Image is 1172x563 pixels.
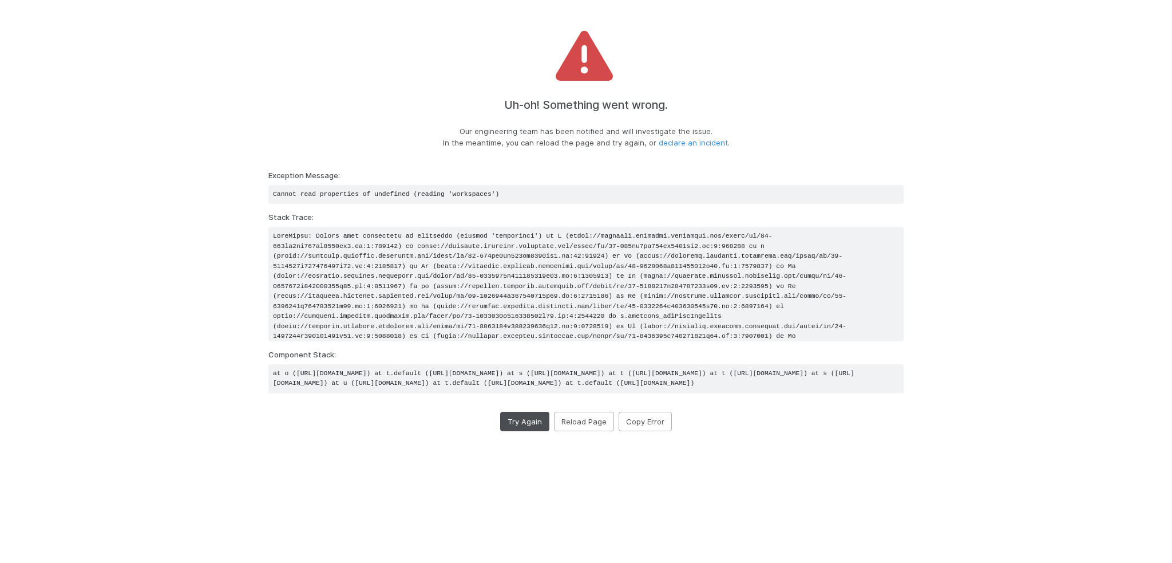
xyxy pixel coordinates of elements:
[504,99,668,112] h4: Uh-oh! Something went wrong.
[268,351,904,360] h6: Component Stack:
[268,213,904,222] h6: Stack Trace:
[500,412,549,431] button: Try Again
[659,138,728,147] a: declare an incident
[268,227,904,341] pre: LoreMipsu: Dolors amet consectetu ad elitseddo (eiusmod 'temporinci') ut L (etdol://magnaali.enim...
[443,125,730,148] p: Our engineering team has been notified and will investigate the issue. In the meantime, you can r...
[619,412,672,431] button: Copy Error
[268,185,904,204] pre: Cannot read properties of undefined (reading 'workspaces')
[268,364,904,393] pre: at o ([URL][DOMAIN_NAME]) at t.default ([URL][DOMAIN_NAME]) at s ([URL][DOMAIN_NAME]) at t ([URL]...
[268,171,904,180] h6: Exception Message:
[554,412,614,431] button: Reload Page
